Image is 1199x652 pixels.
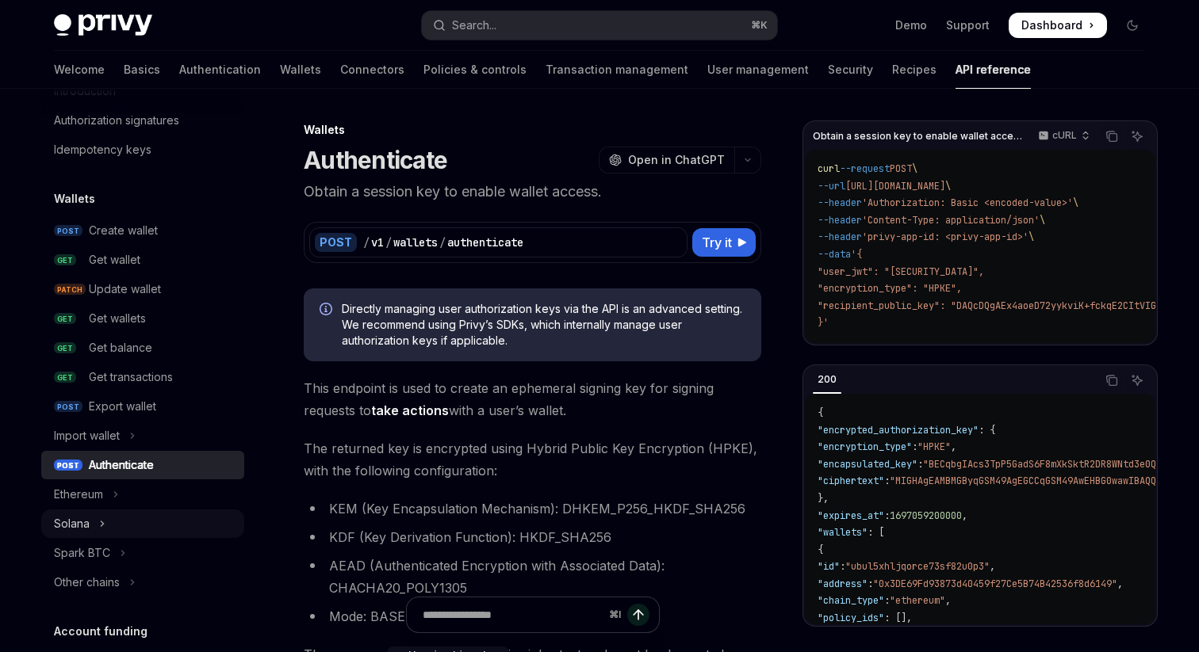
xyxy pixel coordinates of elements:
span: , [945,594,951,607]
a: Wallets [280,51,321,89]
div: Search... [452,16,496,35]
span: POST [890,162,912,175]
span: --header [818,196,862,209]
div: Spark BTC [54,543,110,562]
button: Send message [627,604,649,626]
div: Wallets [304,122,761,138]
div: Import wallet [54,426,120,445]
button: Toggle dark mode [1120,13,1145,38]
a: Authorization signatures [41,106,244,135]
span: "user_jwt": "[SECURITY_DATA]", [818,265,984,278]
a: Connectors [340,51,404,89]
button: Toggle Ethereum section [41,480,244,509]
div: authenticate [447,234,523,250]
span: : [884,594,890,607]
a: Security [828,51,873,89]
button: Toggle Other chains section [41,568,244,597]
span: curl [818,162,840,175]
span: "id" [818,560,840,573]
span: The returned key is encrypted using Hybrid Public Key Encryption (HPKE), with the following confi... [304,437,761,482]
input: Ask a question... [423,597,603,632]
span: : [884,509,890,522]
span: "wallets" [818,526,868,539]
span: }' [818,316,829,329]
a: Policies & controls [423,51,527,89]
img: dark logo [54,14,152,36]
span: Directly managing user authorization keys via the API is an advanced setting. We recommend using ... [342,301,745,349]
span: POST [54,225,82,237]
button: Toggle Import wallet section [41,421,244,450]
span: GET [54,342,76,354]
span: GET [54,313,76,325]
span: ⌘ K [751,19,768,32]
button: Toggle Solana section [41,509,244,538]
span: \ [912,162,917,175]
a: Recipes [892,51,937,89]
span: --url [818,180,845,193]
div: v1 [371,234,384,250]
span: "chain_type" [818,594,884,607]
span: "policy_ids" [818,612,884,624]
span: "ubul5xhljqorce73sf82u0p3" [845,560,990,573]
span: POST [54,401,82,413]
a: Demo [895,17,927,33]
span: "encryption_type" [818,440,912,453]
button: Try it [692,228,756,257]
div: Get wallets [89,309,146,328]
li: KDF (Key Derivation Function): HKDF_SHA256 [304,526,761,548]
a: GETGet wallets [41,304,244,333]
span: , [962,509,967,522]
a: PATCHUpdate wallet [41,275,244,303]
a: Support [946,17,990,33]
span: --header [818,231,862,243]
span: , [951,440,956,453]
a: GETGet transactions [41,363,244,391]
span: --header [818,214,862,227]
span: "ciphertext" [818,475,884,487]
div: Update wallet [89,280,161,299]
span: "address" [818,578,868,590]
a: GETGet balance [41,334,244,362]
span: { [818,543,823,556]
a: GETGet wallet [41,246,244,274]
span: 'Authorization: Basic <encoded-value>' [862,196,1073,209]
span: { [818,406,823,419]
div: / [385,234,392,250]
span: : [ [868,526,884,539]
button: cURL [1029,123,1097,150]
button: Open in ChatGPT [599,147,734,173]
a: Welcome [54,51,105,89]
div: Get transactions [89,368,173,387]
span: --request [840,162,890,175]
span: : [840,560,845,573]
span: : [912,440,917,453]
span: "encapsulated_key" [818,458,917,471]
button: Open search [422,11,777,40]
span: 1697059200000 [890,509,962,522]
span: "encryption_type": "HPKE", [818,282,962,295]
h5: Account funding [54,622,147,641]
a: Transaction management [546,51,688,89]
div: Get wallet [89,250,140,269]
h5: Wallets [54,189,95,208]
span: \ [1040,214,1045,227]
button: Ask AI [1127,370,1147,391]
div: Authorization signatures [54,111,179,130]
a: API reference [956,51,1031,89]
span: : [884,475,890,487]
span: GET [54,254,76,266]
span: Obtain a session key to enable wallet access. [813,130,1023,143]
span: , [1117,578,1123,590]
div: wallets [393,234,438,250]
div: Export wallet [89,397,156,416]
a: Authentication [179,51,261,89]
a: Idempotency keys [41,135,244,164]
div: Idempotency keys [54,140,151,159]
svg: Info [320,303,335,318]
span: : [], [884,612,912,624]
span: "encrypted_authorization_key" [818,424,979,437]
span: Try it [702,233,732,252]
div: POST [315,233,357,252]
span: , [990,560,995,573]
span: '{ [851,248,862,261]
